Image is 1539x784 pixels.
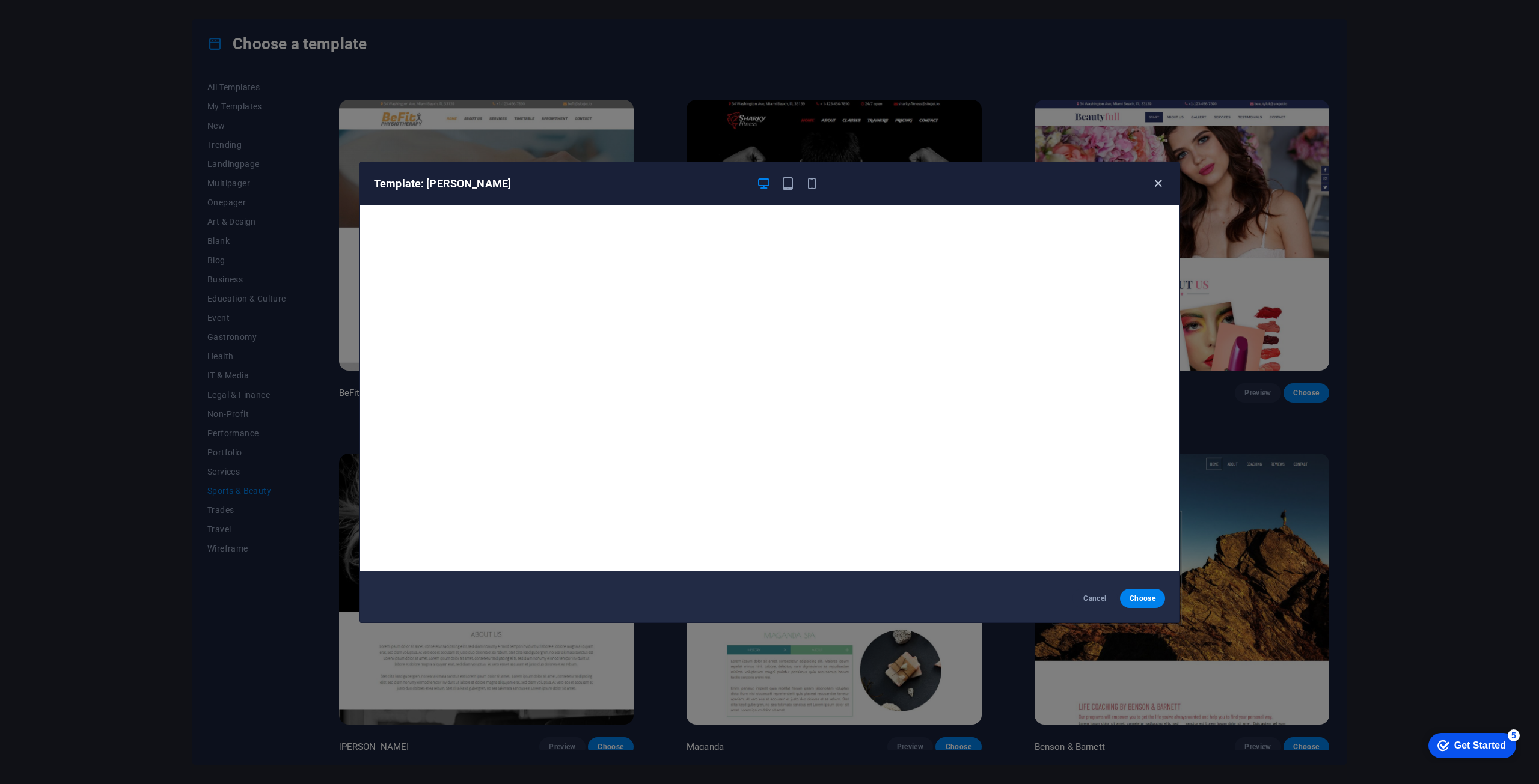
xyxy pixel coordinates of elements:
[1130,594,1155,603] span: Choose
[35,13,87,24] div: Get Started
[89,2,101,14] div: 5
[1082,594,1108,603] span: Cancel
[374,177,747,191] h6: Template: [PERSON_NAME]
[10,6,97,31] div: Get Started 5 items remaining, 0% complete
[1072,589,1118,608] button: Cancel
[1120,589,1165,608] button: Choose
